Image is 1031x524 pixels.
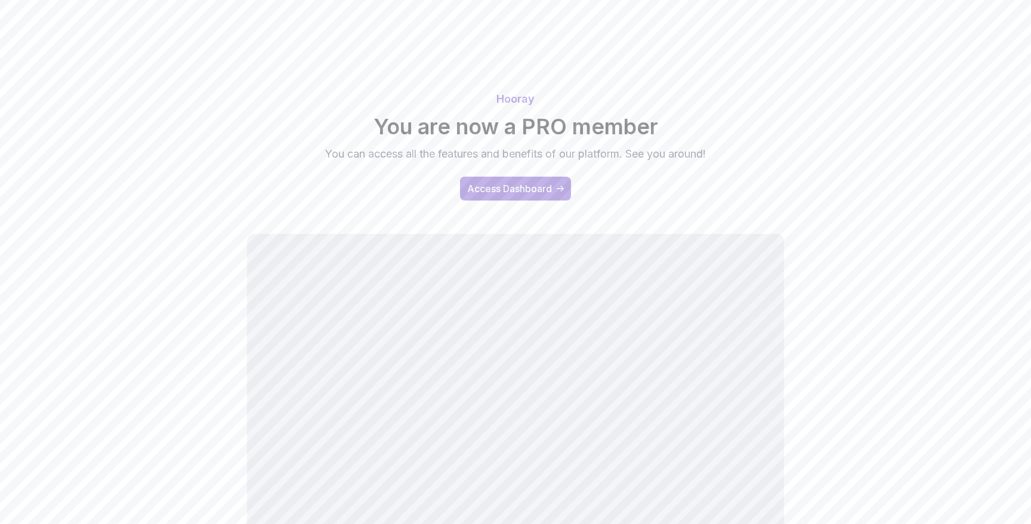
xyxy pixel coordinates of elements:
[460,177,571,201] button: Access Dashboard
[315,146,716,162] p: You can access all the features and benefits of our platform. See you around!
[467,181,552,196] div: Access Dashboard
[98,91,933,107] p: Hooray
[98,115,933,138] h2: You are now a PRO member
[460,177,571,201] a: access-dashboard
